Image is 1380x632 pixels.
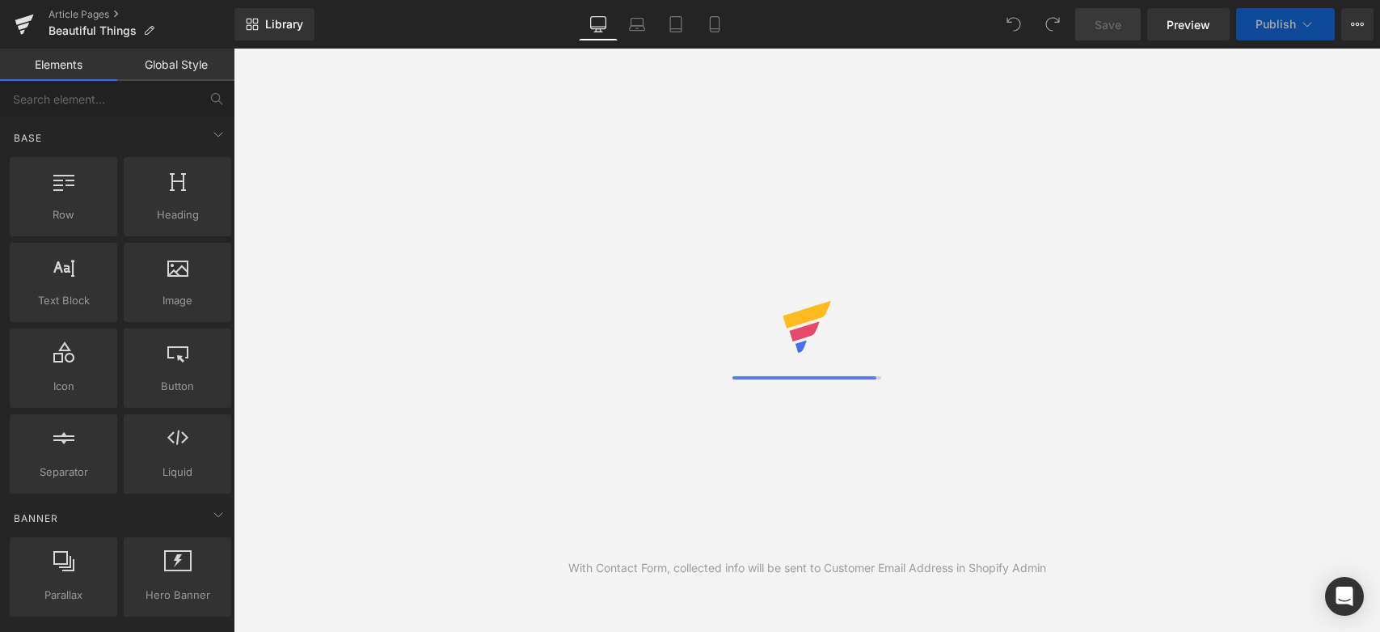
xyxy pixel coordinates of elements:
span: Image [129,292,226,309]
span: Heading [129,206,226,223]
span: Row [15,206,112,223]
a: Global Style [117,49,234,81]
a: Preview [1147,8,1230,40]
button: Publish [1236,8,1335,40]
span: Save [1095,16,1121,33]
button: Undo [998,8,1030,40]
a: New Library [234,8,314,40]
span: Hero Banner [129,587,226,604]
span: Banner [12,511,60,526]
a: Desktop [579,8,618,40]
div: Open Intercom Messenger [1325,577,1364,616]
span: Parallax [15,587,112,604]
span: Publish [1256,18,1296,31]
span: Base [12,130,44,146]
button: More [1341,8,1374,40]
button: Redo [1036,8,1069,40]
span: Liquid [129,464,226,481]
a: Mobile [695,8,734,40]
span: Separator [15,464,112,481]
span: Icon [15,378,112,395]
span: Preview [1167,16,1210,33]
span: Library [265,17,303,32]
span: Button [129,378,226,395]
span: Text Block [15,292,112,309]
a: Article Pages [49,8,234,21]
span: Beautiful Things [49,24,137,37]
div: With Contact Form, collected info will be sent to Customer Email Address in Shopify Admin [568,559,1046,577]
a: Tablet [656,8,695,40]
a: Laptop [618,8,656,40]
